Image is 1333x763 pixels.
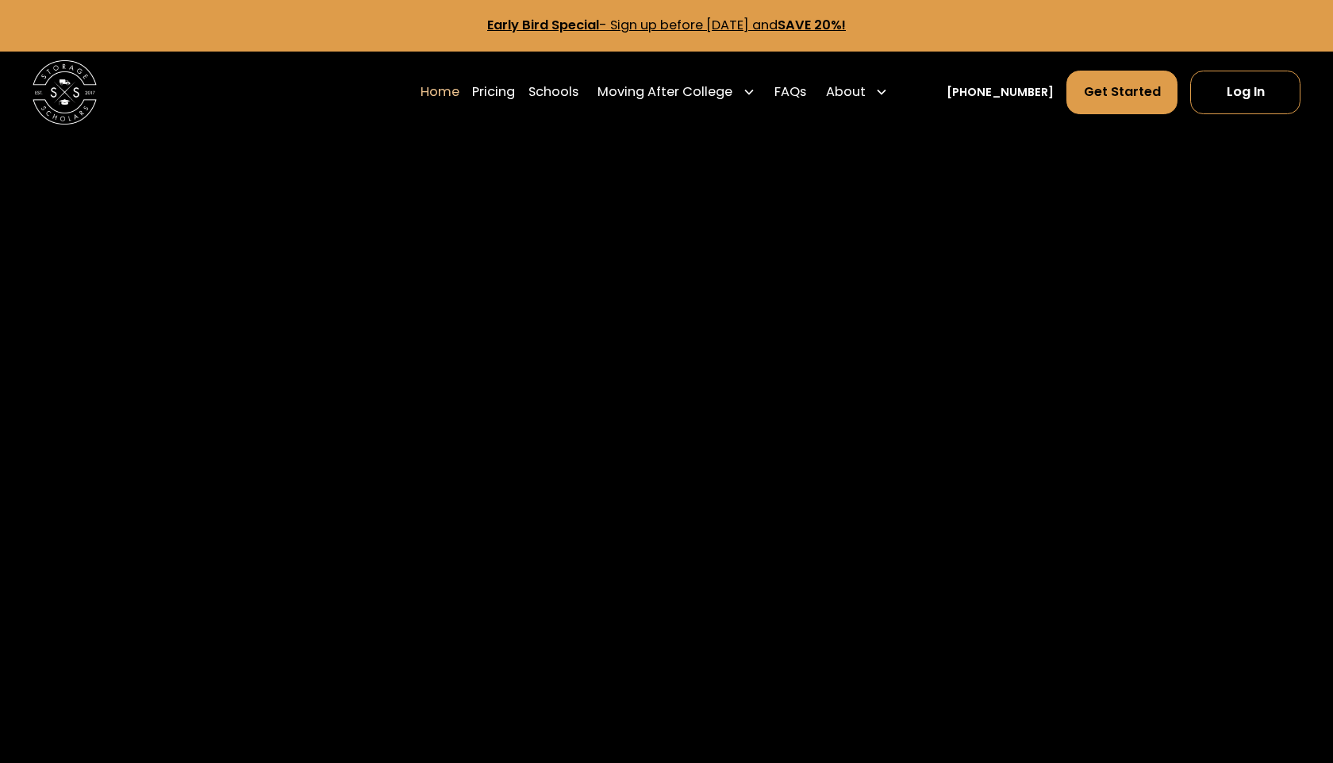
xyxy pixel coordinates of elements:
a: [PHONE_NUMBER] [947,84,1054,101]
a: Early Bird Special- Sign up before [DATE] andSAVE 20%! [487,16,846,34]
a: Home [421,70,459,115]
a: Pricing [472,70,515,115]
strong: Early Bird Special [487,16,599,34]
strong: SAVE 20%! [778,16,846,34]
a: Log In [1190,71,1300,114]
div: Moving After College [597,82,732,102]
img: Storage Scholars main logo [33,60,98,125]
a: Get Started [1066,71,1177,114]
a: FAQs [774,70,806,115]
a: Schools [528,70,578,115]
div: About [826,82,866,102]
